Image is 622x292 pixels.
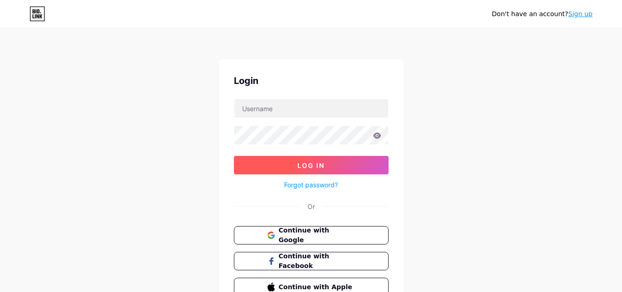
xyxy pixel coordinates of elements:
[284,180,338,190] a: Forgot password?
[279,282,355,292] span: Continue with Apple
[234,252,389,270] button: Continue with Facebook
[297,161,325,169] span: Log In
[492,9,593,19] div: Don't have an account?
[279,251,355,271] span: Continue with Facebook
[279,226,355,245] span: Continue with Google
[234,156,389,174] button: Log In
[234,226,389,244] button: Continue with Google
[568,10,593,18] a: Sign up
[234,74,389,88] div: Login
[234,99,388,118] input: Username
[308,202,315,211] div: Or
